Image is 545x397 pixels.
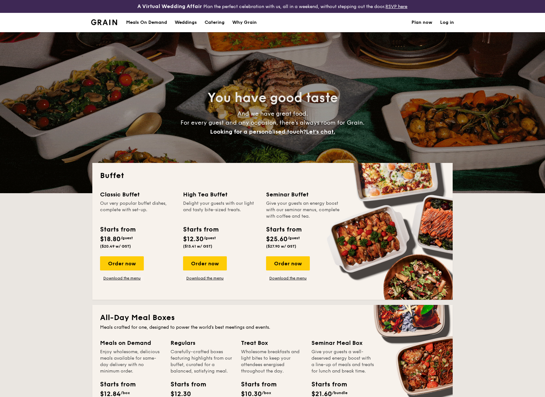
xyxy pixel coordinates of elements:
div: Delight your guests with our light and tasty bite-sized treats. [183,200,258,220]
a: Log in [440,13,454,32]
h1: Catering [205,13,225,32]
div: Weddings [175,13,197,32]
span: /guest [121,236,133,240]
div: Treat Box [241,338,304,347]
a: Download the menu [100,276,144,281]
a: Weddings [171,13,201,32]
div: Starts from [241,380,270,389]
span: Looking for a personalised touch? [210,128,306,135]
div: Starts from [183,225,218,234]
div: Regulars [171,338,233,347]
h2: All-Day Meal Boxes [100,313,445,323]
span: $12.30 [183,235,204,243]
span: And we have great food. For every guest and any occasion, there’s always room for Grain. [180,110,365,135]
a: Catering [201,13,228,32]
div: Why Grain [232,13,257,32]
div: Order now [183,256,227,270]
div: Starts from [100,225,135,234]
span: ($20.49 w/ GST) [100,244,131,249]
span: You have good taste [208,90,338,106]
span: /guest [204,236,216,240]
div: Give your guests an energy boost with our seminar menus, complete with coffee and tea. [266,200,341,220]
span: $18.80 [100,235,121,243]
span: $25.60 [266,235,288,243]
a: Download the menu [266,276,310,281]
a: RSVP here [385,4,407,9]
span: ($27.90 w/ GST) [266,244,296,249]
div: Order now [266,256,310,270]
div: Seminar Buffet [266,190,341,199]
a: Logotype [91,19,117,25]
span: /box [121,391,130,395]
div: Order now [100,256,144,270]
div: Wholesome breakfasts and light bites to keep your attendees energised throughout the day. [241,349,304,374]
div: Give your guests a well-deserved energy boost with a line-up of meals and treats for lunch and br... [311,349,374,374]
span: ($13.41 w/ GST) [183,244,212,249]
div: Starts from [311,380,340,389]
span: /bundle [332,391,347,395]
div: Carefully-crafted boxes featuring highlights from our buffet, curated for a balanced, satisfying ... [171,349,233,374]
div: Enjoy wholesome, delicious meals available for same-day delivery with no minimum order. [100,349,163,374]
div: Our very popular buffet dishes, complete with set-up. [100,200,175,220]
span: /box [262,391,271,395]
div: Meals on Demand [100,338,163,347]
span: /guest [288,236,300,240]
div: Seminar Meal Box [311,338,374,347]
div: Plan the perfect celebration with us, all in a weekend, without stepping out the door. [91,3,454,10]
div: Classic Buffet [100,190,175,199]
a: Plan now [411,13,432,32]
img: Grain [91,19,117,25]
span: Let's chat. [306,128,335,135]
a: Meals On Demand [122,13,171,32]
div: Meals crafted for one, designed to power the world's best meetings and events. [100,324,445,331]
div: High Tea Buffet [183,190,258,199]
h2: Buffet [100,171,445,181]
div: Starts from [100,380,129,389]
a: Download the menu [183,276,227,281]
a: Why Grain [228,13,261,32]
div: Starts from [266,225,301,234]
div: Meals On Demand [126,13,167,32]
div: Starts from [171,380,199,389]
h4: A Virtual Wedding Affair [137,3,202,10]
